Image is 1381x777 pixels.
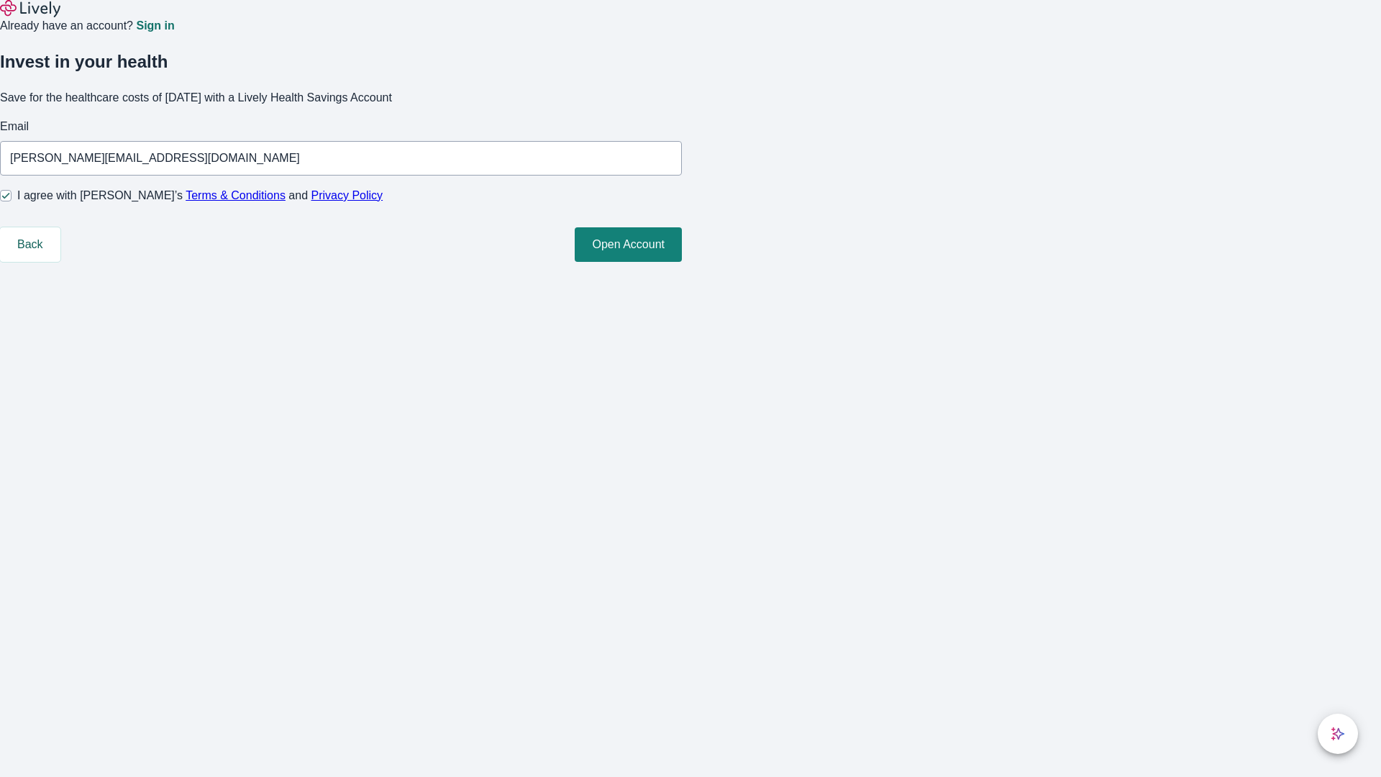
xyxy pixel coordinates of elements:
button: chat [1318,714,1358,754]
svg: Lively AI Assistant [1331,727,1345,741]
a: Privacy Policy [311,189,383,201]
a: Terms & Conditions [186,189,286,201]
a: Sign in [136,20,174,32]
span: I agree with [PERSON_NAME]’s and [17,187,383,204]
button: Open Account [575,227,682,262]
